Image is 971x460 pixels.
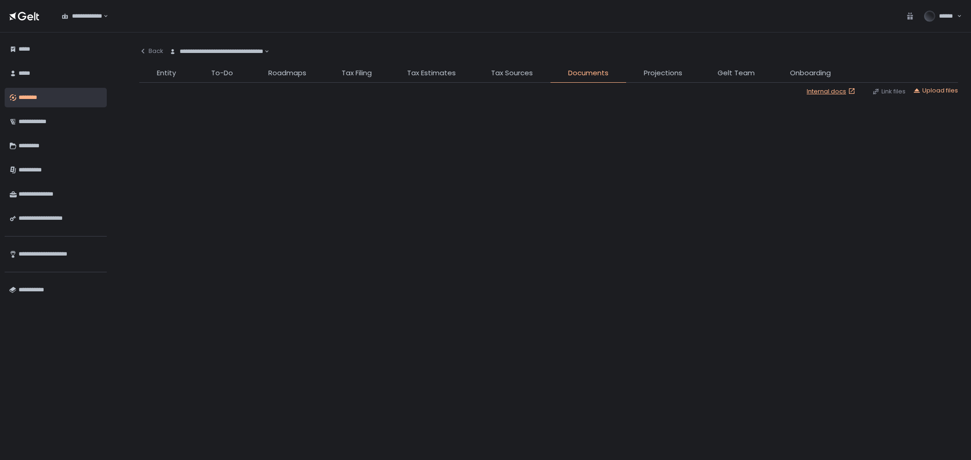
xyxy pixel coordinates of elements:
button: Link files [872,87,906,96]
input: Search for option [102,12,103,21]
div: Search for option [56,7,108,26]
span: To-Do [211,68,233,79]
span: Onboarding [790,68,831,79]
a: Internal docs [807,87,857,96]
span: Documents [568,68,608,79]
button: Back [139,42,163,60]
span: Tax Sources [491,68,533,79]
button: Upload files [913,86,958,95]
div: Search for option [163,42,269,61]
span: Projections [644,68,682,79]
div: Back [139,47,163,55]
span: Roadmaps [268,68,306,79]
span: Tax Estimates [407,68,456,79]
span: Gelt Team [718,68,755,79]
input: Search for option [263,47,264,56]
span: Tax Filing [342,68,372,79]
span: Entity [157,68,176,79]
